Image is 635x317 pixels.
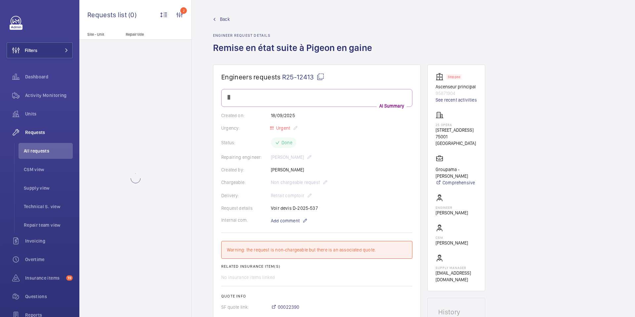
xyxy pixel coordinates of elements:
span: Insurance items [25,275,63,281]
span: Filters [25,47,37,54]
span: 19 [66,275,73,281]
span: CSM view [24,166,73,173]
a: See recent activities [436,97,477,103]
span: Activity Monitoring [25,92,73,99]
p: Engineer [436,205,468,209]
p: [PERSON_NAME] [436,209,468,216]
span: R25-12413 [282,73,324,81]
span: Questions [25,293,73,300]
h2: Engineer request details [213,33,376,38]
img: elevator.svg [436,73,446,81]
span: Supply view [24,185,73,191]
p: Ascenseur principal [436,83,477,90]
span: Units [25,111,73,117]
span: Overtime [25,256,73,263]
span: Back [220,16,230,23]
p: Groupama - [PERSON_NAME] [436,166,477,179]
p: 95871904 [436,90,477,97]
p: Supply manager [436,266,477,270]
p: [EMAIL_ADDRESS][DOMAIN_NAME] [436,270,477,283]
p: Stopped [448,76,460,78]
button: Filters [7,42,73,58]
p: CSM [436,236,468,240]
span: Invoicing [25,238,73,244]
h2: Related insurance item(s) [221,264,412,269]
div: Warning: the request is non-chargeable but there is an associated quote. [227,247,407,253]
span: Requests [25,129,73,136]
span: Engineers requests [221,73,281,81]
p: [STREET_ADDRESS] [436,127,477,133]
a: Comprehensive [436,179,477,186]
span: 00022390 [278,304,299,310]
h1: Remise en état suite à Pigeon en gaine [213,42,376,65]
span: Requests list [87,11,128,19]
p: Site - Unit [79,32,123,37]
p: [PERSON_NAME] [436,240,468,246]
span: Dashboard [25,73,73,80]
span: Technical S. view [24,203,73,210]
span: Repair team view [24,222,73,228]
p: 25 Opéra [436,123,477,127]
a: 00022390 [271,304,299,310]
p: Repair title [126,32,169,37]
h1: History [438,309,474,315]
span: Add comment [271,217,300,224]
span: All requests [24,148,73,154]
p: AI Summary [377,103,407,109]
h2: Quote info [221,294,412,298]
p: 75001 [GEOGRAPHIC_DATA] [436,133,477,147]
